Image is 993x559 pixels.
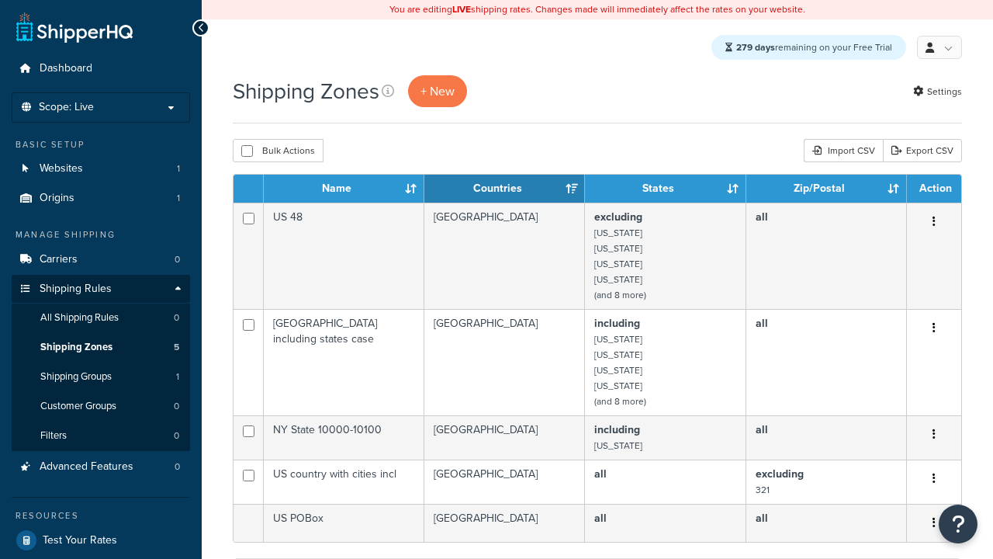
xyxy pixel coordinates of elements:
[12,155,190,183] li: Websites
[594,363,642,377] small: [US_STATE]
[233,139,324,162] button: Bulk Actions
[756,510,768,526] b: all
[711,35,906,60] div: remaining on your Free Trial
[594,315,640,332] b: including
[174,341,179,354] span: 5
[594,466,607,482] b: all
[233,76,379,106] h1: Shipping Zones
[12,363,190,391] a: Shipping Groups 1
[12,155,190,183] a: Websites 1
[746,175,907,203] th: Zip/Postal: activate to sort column ascending
[175,253,180,266] span: 0
[756,315,768,332] b: all
[40,341,112,354] span: Shipping Zones
[756,483,770,497] small: 321
[174,429,179,443] span: 0
[594,288,646,302] small: (and 8 more)
[40,62,92,75] span: Dashboard
[43,534,117,547] span: Test Your Rates
[177,162,180,175] span: 1
[736,40,775,54] strong: 279 days
[174,311,179,325] span: 0
[594,332,642,346] small: [US_STATE]
[12,333,190,362] a: Shipping Zones 5
[424,415,585,460] td: [GEOGRAPHIC_DATA]
[594,394,646,408] small: (and 8 more)
[12,304,190,332] a: All Shipping Rules 0
[175,460,180,474] span: 0
[176,370,179,384] span: 1
[177,192,180,205] span: 1
[12,392,190,421] a: Customer Groups 0
[594,273,642,286] small: [US_STATE]
[12,422,190,450] li: Filters
[907,175,961,203] th: Action
[40,283,112,296] span: Shipping Rules
[594,379,642,393] small: [US_STATE]
[12,245,190,274] li: Carriers
[883,139,962,162] a: Export CSV
[264,309,424,415] td: [GEOGRAPHIC_DATA] including states case
[40,311,119,325] span: All Shipping Rules
[594,226,642,240] small: [US_STATE]
[585,175,746,203] th: States: activate to sort column ascending
[12,228,190,241] div: Manage Shipping
[12,333,190,362] li: Shipping Zones
[424,460,585,504] td: [GEOGRAPHIC_DATA]
[424,175,585,203] th: Countries: activate to sort column ascending
[174,400,179,413] span: 0
[594,348,642,362] small: [US_STATE]
[40,370,112,384] span: Shipping Groups
[424,504,585,542] td: [GEOGRAPHIC_DATA]
[452,2,471,16] b: LIVE
[12,392,190,421] li: Customer Groups
[913,81,962,102] a: Settings
[39,101,94,114] span: Scope: Live
[12,363,190,391] li: Shipping Groups
[16,12,133,43] a: ShipperHQ Home
[264,504,424,542] td: US POBox
[424,203,585,309] td: [GEOGRAPHIC_DATA]
[420,82,455,100] span: + New
[264,460,424,504] td: US country with cities incl
[40,192,74,205] span: Origins
[594,209,642,225] b: excluding
[12,453,190,481] li: Advanced Features
[40,429,67,443] span: Filters
[12,453,190,481] a: Advanced Features 0
[40,460,133,474] span: Advanced Features
[264,203,424,309] td: US 48
[264,175,424,203] th: Name: activate to sort column ascending
[594,510,607,526] b: all
[12,184,190,213] li: Origins
[424,309,585,415] td: [GEOGRAPHIC_DATA]
[594,257,642,271] small: [US_STATE]
[756,209,768,225] b: all
[12,275,190,452] li: Shipping Rules
[594,422,640,438] b: including
[756,422,768,438] b: all
[12,526,190,554] a: Test Your Rates
[12,245,190,274] a: Carriers 0
[939,505,977,543] button: Open Resource Center
[12,138,190,151] div: Basic Setup
[40,253,78,266] span: Carriers
[594,439,642,453] small: [US_STATE]
[12,509,190,523] div: Resources
[40,400,116,413] span: Customer Groups
[12,275,190,304] a: Shipping Rules
[756,466,804,482] b: excluding
[804,139,883,162] div: Import CSV
[12,54,190,83] a: Dashboard
[408,75,467,107] a: + New
[594,241,642,255] small: [US_STATE]
[264,415,424,460] td: NY State 10000-10100
[12,184,190,213] a: Origins 1
[12,304,190,332] li: All Shipping Rules
[12,422,190,450] a: Filters 0
[40,162,83,175] span: Websites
